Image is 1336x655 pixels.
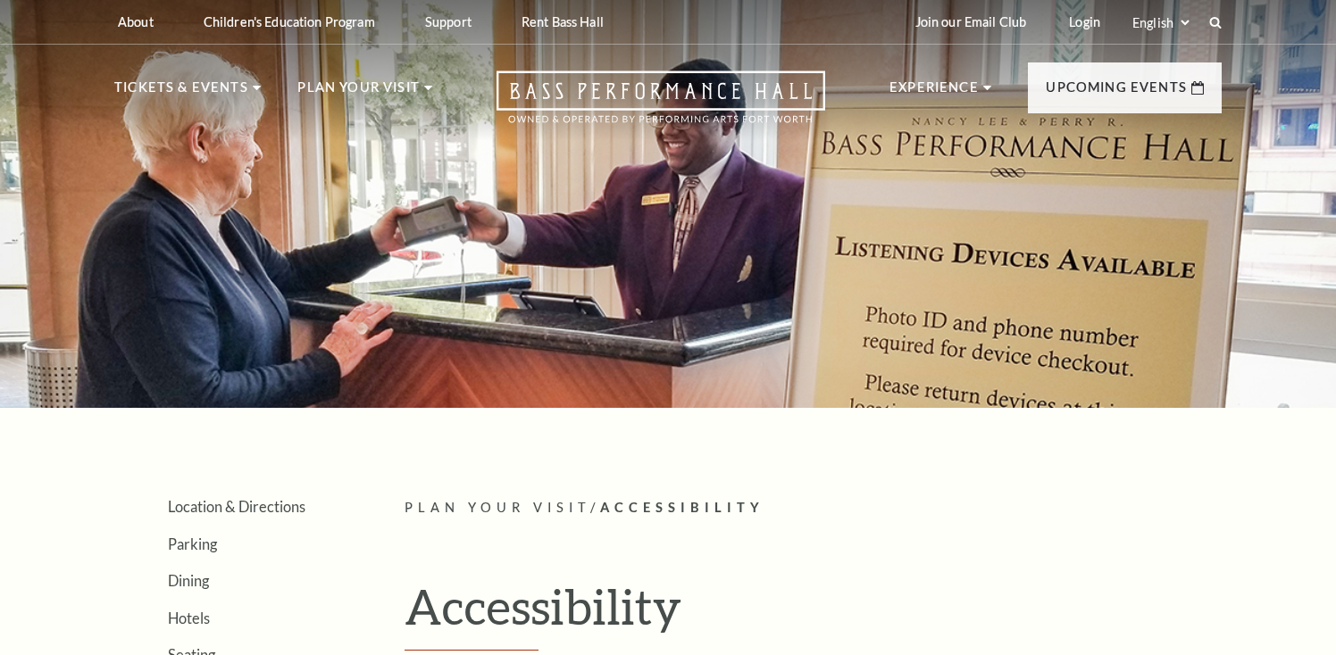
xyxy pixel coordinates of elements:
a: Dining [168,572,209,589]
p: Experience [889,77,979,109]
span: Plan Your Visit [405,500,590,515]
p: Support [425,14,472,29]
p: Upcoming Events [1046,77,1187,109]
p: / [405,497,1222,519]
a: Parking [168,535,217,552]
select: Select: [1129,14,1192,31]
h1: Accessibility [405,577,1222,651]
a: Location & Directions [168,498,305,515]
p: Plan Your Visit [297,77,420,109]
p: Rent Bass Hall [522,14,604,29]
span: Accessibility [600,500,764,515]
p: Children's Education Program [204,14,375,29]
p: About [118,14,154,29]
a: Hotels [168,609,210,626]
p: Tickets & Events [114,77,248,109]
